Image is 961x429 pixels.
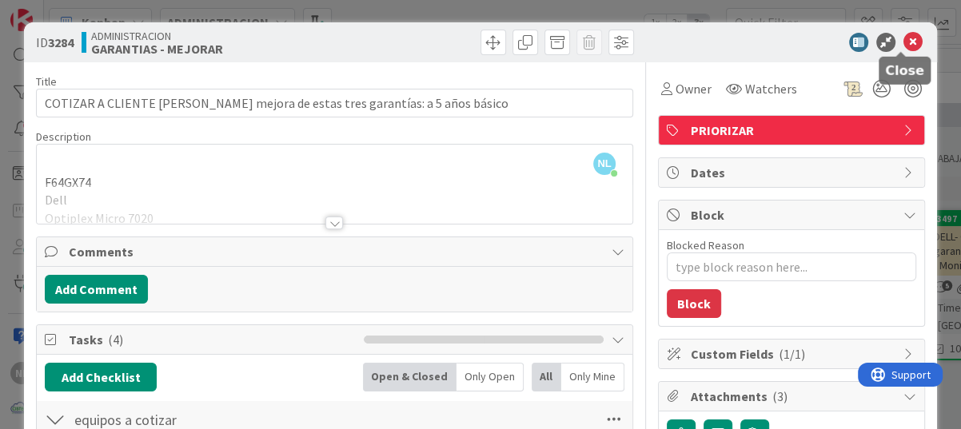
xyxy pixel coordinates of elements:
[45,275,148,304] button: Add Comment
[532,363,561,391] div: All
[91,42,223,55] b: GARANTIAS - MEJORAR
[36,33,74,52] span: ID
[885,63,924,78] h5: Close
[34,2,73,22] span: Support
[691,205,895,224] span: Block
[691,121,895,140] span: PRIORIZAR
[676,79,712,98] span: Owner
[45,363,157,391] button: Add Checklist
[691,387,895,406] span: Attachments
[45,173,624,192] p: F64GX74
[91,30,223,42] span: ADMINISTRACION
[667,289,721,318] button: Block
[745,79,797,98] span: Watchers
[363,363,457,391] div: Open & Closed
[36,129,91,144] span: Description
[691,163,895,182] span: Dates
[36,89,633,117] input: type card name here...
[69,242,604,261] span: Comments
[108,332,123,348] span: ( 4 )
[772,388,788,404] span: ( 3 )
[457,363,524,391] div: Only Open
[779,346,805,362] span: ( 1/1 )
[561,363,624,391] div: Only Mine
[69,330,356,349] span: Tasks
[667,238,744,252] label: Blocked Reason
[36,74,57,89] label: Title
[691,344,895,363] span: Custom Fields
[593,153,616,175] span: NL
[48,34,74,50] b: 3284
